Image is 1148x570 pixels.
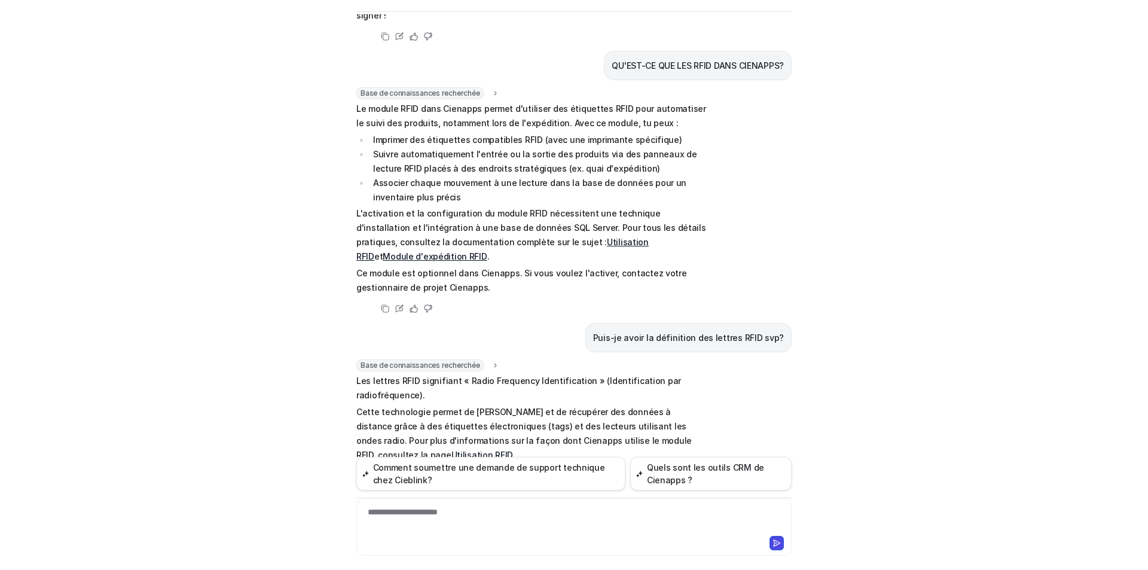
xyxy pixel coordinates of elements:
a: Module d'expédition RFID [383,251,487,261]
font: QU'EST-CE QUE LES RFID DANS CIENAPPS? [612,60,784,71]
font: . [513,450,515,460]
font: L'activation et la configuration du module RFID nécessitent une technique d'installation et l'int... [356,208,706,247]
font: Associer chaque mouvement à une lecture dans la base de données pour un inventaire plus précis [373,178,686,202]
font: . [487,251,490,261]
font: Cette technologie permet de [PERSON_NAME] et de récupérer des données à distance grâce à des étiq... [356,407,692,460]
font: Base de connaissances recherchée [361,361,480,370]
font: Puis-je avoir la définition des lettres RFID svp? [593,333,784,343]
font: Quels sont les outils CRM de Cienapps ? [647,462,764,485]
font: Imprimer des étiquettes compatibles RFID (avec une imprimante spécifique) [373,135,682,145]
font: Le module RFID dans Cienapps permet d'utiliser des étiquettes RFID pour automatiser le suivi des ... [356,103,706,128]
font: et [374,251,383,261]
font: Suivre automatiquement l'entrée ou la sortie des produits via des panneaux de lecture RFID placés... [373,149,697,173]
font: Les lettres RFID signifiant « Radio Frequency Identification » (Identification par radiofréquence). [356,376,681,400]
font: Comment soumettre une demande de support technique chez Cieblink? [373,462,605,485]
a: Utilisation RFID [451,450,514,460]
font: Ce module est optionnel dans Cienapps. Si vous voulez l'activer, contactez votre gestionnaire de ... [356,268,687,292]
font: Base de connaissances recherchée [361,89,480,97]
button: Comment soumettre une demande de support technique chez Cieblink? [356,457,625,490]
button: Quels sont les outils CRM de Cienapps ? [630,457,792,490]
